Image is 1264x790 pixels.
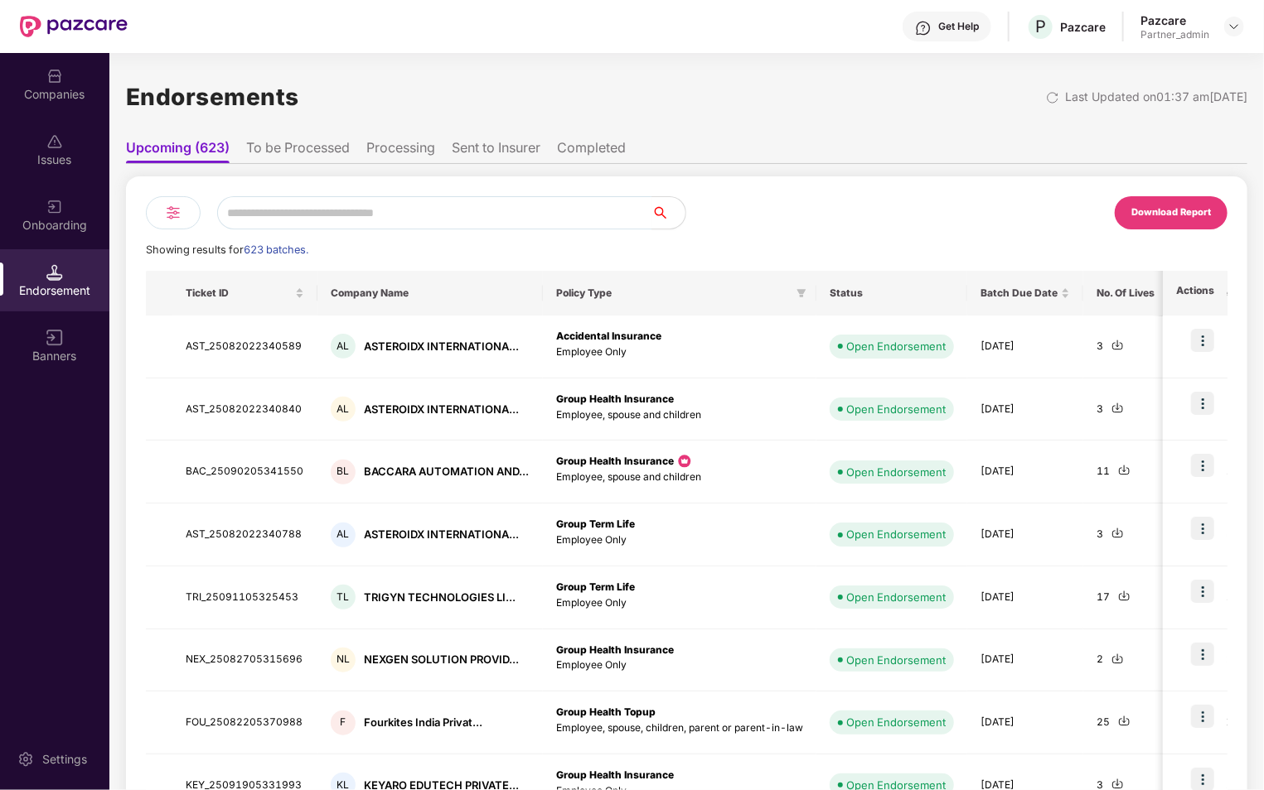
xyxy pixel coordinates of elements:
[1191,392,1214,415] img: icon
[967,378,1083,441] td: [DATE]
[1111,339,1124,351] img: svg+xml;base64,PHN2ZyBpZD0iRG93bmxvYWQtMjR4MjQiIHhtbG5zPSJodHRwOi8vd3d3LnczLm9yZy8yMDAwL3N2ZyIgd2...
[366,139,435,163] li: Processing
[1191,580,1214,603] img: icon
[1191,705,1214,728] img: icon
[556,470,803,485] p: Employee, spouse and children
[846,714,946,730] div: Open Endorsement
[172,271,317,316] th: Ticket ID
[364,464,529,479] div: BACCARA AUTOMATION AND...
[1097,464,1155,479] div: 11
[967,503,1083,566] td: [DATE]
[651,206,685,219] span: search
[676,453,693,470] img: icon
[846,338,946,354] div: Open Endorsement
[846,401,946,417] div: Open Endorsement
[20,16,128,37] img: New Pazcare Logo
[1046,91,1059,104] img: svg+xml;base64,PHN2ZyBpZD0iUmVsb2FkLTMyeDMyIiB4bWxucz0iaHR0cDovL3d3dy53My5vcmcvMjAwMC9zdmciIHdpZH...
[1097,590,1155,605] div: 17
[556,532,803,548] p: Employee Only
[967,691,1083,754] td: [DATE]
[46,330,63,346] img: svg+xml;base64,PHN2ZyB3aWR0aD0iMTYiIGhlaWdodD0iMTYiIHZpZXdCb3g9IjAgMCAxNiAxNiIgZmlsbD0ibm9uZSIgeG...
[364,527,519,542] div: ASTEROIDX INTERNATIONA...
[816,271,967,316] th: Status
[556,643,674,656] b: Group Health Insurance
[1118,590,1131,602] img: svg+xml;base64,PHN2ZyBpZD0iRG93bmxvYWQtMjR4MjQiIHhtbG5zPSJodHRwOi8vd3d3LnczLm9yZy8yMDAwL3N2ZyIgd2...
[331,711,356,735] div: F
[981,287,1058,300] span: Batch Due Date
[846,652,946,668] div: Open Endorsement
[1191,454,1214,477] img: icon
[556,330,661,342] b: Accidental Insurance
[1097,527,1155,542] div: 3
[1097,339,1155,354] div: 3
[172,629,317,692] td: NEX_25082705315696
[1065,88,1247,106] div: Last Updated on 01:37 am[DATE]
[1191,643,1214,666] img: icon
[1035,17,1046,36] span: P
[556,518,635,530] b: Group Term Life
[331,460,356,484] div: BL
[846,464,946,480] div: Open Endorsement
[1141,28,1209,41] div: Partner_admin
[146,243,308,256] span: Showing results for
[17,751,34,768] img: svg+xml;base64,PHN2ZyBpZD0iU2V0dGluZy0yMHgyMCIgeG1sbnM9Imh0dHA6Ly93d3cudzMub3JnLzIwMDAvc3ZnIiB3aW...
[37,751,92,768] div: Settings
[126,79,299,115] h1: Endorsements
[172,503,317,566] td: AST_25082022340788
[1191,329,1214,352] img: icon
[1097,652,1155,667] div: 2
[1118,715,1131,727] img: svg+xml;base64,PHN2ZyBpZD0iRG93bmxvYWQtMjR4MjQiIHhtbG5zPSJodHRwOi8vd3d3LnczLm9yZy8yMDAwL3N2ZyIgd2...
[938,20,979,33] div: Get Help
[186,287,292,300] span: Ticket ID
[331,585,356,609] div: TL
[556,706,656,718] b: Group Health Topup
[556,595,803,611] p: Employee Only
[1228,20,1241,33] img: svg+xml;base64,PHN2ZyBpZD0iRHJvcGRvd24tMzJ4MzIiIHhtbG5zPSJodHRwOi8vd3d3LnczLm9yZy8yMDAwL3N2ZyIgd2...
[556,720,803,736] p: Employee, spouse, children, parent or parent-in-law
[556,455,674,467] b: Group Health Insurance
[1131,205,1211,220] div: Download Report
[1141,12,1209,28] div: Pazcare
[126,139,230,163] li: Upcoming (623)
[163,203,183,223] img: svg+xml;base64,PHN2ZyB4bWxucz0iaHR0cDovL3d3dy53My5vcmcvMjAwMC9zdmciIHdpZHRoPSIyNCIgaGVpZ2h0PSIyNC...
[46,68,63,84] img: svg+xml;base64,PHN2ZyBpZD0iQ29tcGFuaWVzIiB4bWxucz0iaHR0cDovL3d3dy53My5vcmcvMjAwMC9zdmciIHdpZHRoPS...
[556,344,803,360] p: Employee Only
[556,287,790,300] span: Policy Type
[556,768,674,781] b: Group Health Insurance
[1111,402,1124,414] img: svg+xml;base64,PHN2ZyBpZD0iRG93bmxvYWQtMjR4MjQiIHhtbG5zPSJodHRwOi8vd3d3LnczLm9yZy8yMDAwL3N2ZyIgd2...
[1097,715,1155,730] div: 25
[1191,517,1214,540] img: icon
[1060,19,1106,35] div: Pazcare
[967,271,1083,316] th: Batch Due Date
[797,288,806,298] span: filter
[967,566,1083,629] td: [DATE]
[172,441,317,503] td: BAC_25090205341550
[967,441,1083,503] td: [DATE]
[46,199,63,215] img: svg+xml;base64,PHN2ZyB3aWR0aD0iMjAiIGhlaWdodD0iMjAiIHZpZXdCb3g9IjAgMCAyMCAyMCIgZmlsbD0ibm9uZSIgeG...
[556,407,803,423] p: Employee, spouse and children
[1163,271,1228,316] th: Actions
[915,20,932,36] img: svg+xml;base64,PHN2ZyBpZD0iSGVscC0zMngzMiIgeG1sbnM9Imh0dHA6Ly93d3cudzMub3JnLzIwMDAvc3ZnIiB3aWR0aD...
[317,271,543,316] th: Company Name
[651,196,686,229] button: search
[557,139,626,163] li: Completed
[846,589,946,605] div: Open Endorsement
[46,133,63,150] img: svg+xml;base64,PHN2ZyBpZD0iSXNzdWVzX2Rpc2FibGVkIiB4bWxucz0iaHR0cDovL3d3dy53My5vcmcvMjAwMC9zdmciIH...
[967,629,1083,692] td: [DATE]
[556,393,674,405] b: Group Health Insurance
[331,397,356,421] div: AL
[452,139,540,163] li: Sent to Insurer
[172,378,317,441] td: AST_25082022340840
[244,243,308,256] span: 623 batches.
[172,691,317,754] td: FOU_25082205370988
[1118,464,1131,476] img: svg+xml;base64,PHN2ZyBpZD0iRG93bmxvYWQtMjR4MjQiIHhtbG5zPSJodHRwOi8vd3d3LnczLm9yZy8yMDAwL3N2ZyIgd2...
[46,264,63,281] img: svg+xml;base64,PHN2ZyB3aWR0aD0iMTQuNSIgaGVpZ2h0PSIxNC41IiB2aWV3Qm94PSIwIDAgMTYgMTYiIGZpbGw9Im5vbm...
[364,715,482,730] div: Fourkites India Privat...
[172,566,317,629] td: TRI_25091105325453
[1111,653,1124,665] img: svg+xml;base64,PHN2ZyBpZD0iRG93bmxvYWQtMjR4MjQiIHhtbG5zPSJodHRwOi8vd3d3LnczLm9yZy8yMDAwL3N2ZyIgd2...
[331,523,356,547] div: AL
[172,316,317,378] td: AST_25082022340589
[556,580,635,593] b: Group Term Life
[331,648,356,672] div: NL
[846,526,946,542] div: Open Endorsement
